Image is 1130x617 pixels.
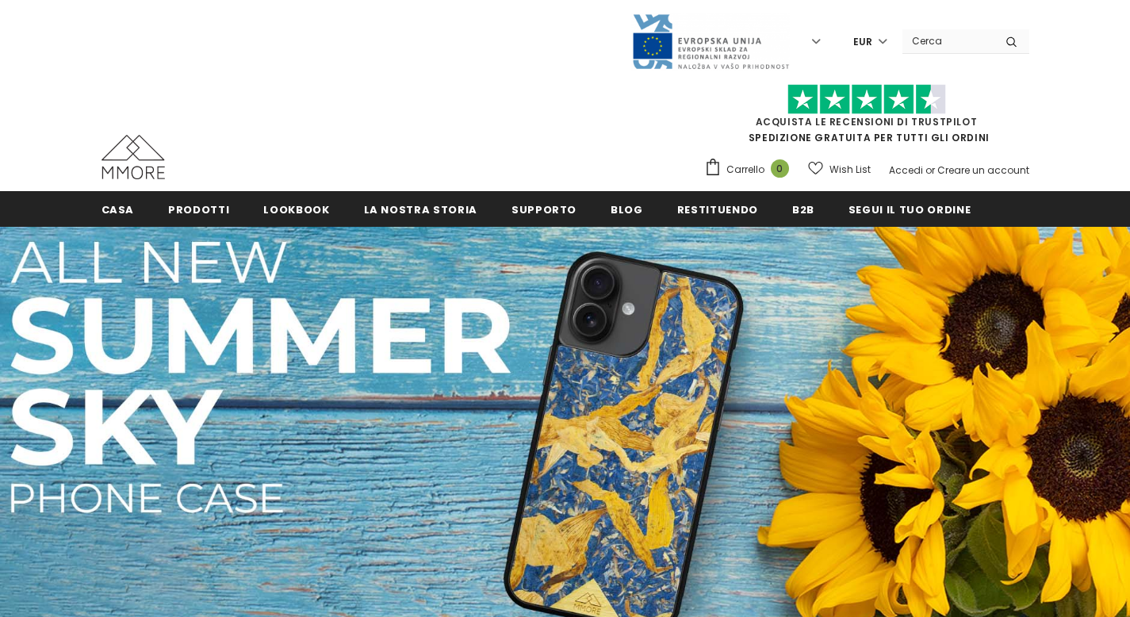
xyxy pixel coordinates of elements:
[792,202,814,217] span: B2B
[704,158,797,182] a: Carrello 0
[102,191,135,227] a: Casa
[631,13,790,71] img: Javni Razpis
[792,191,814,227] a: B2B
[677,202,758,217] span: Restituendo
[937,163,1029,177] a: Creare un account
[848,191,971,227] a: Segui il tuo ordine
[848,202,971,217] span: Segui il tuo ordine
[263,191,329,227] a: Lookbook
[511,202,576,217] span: supporto
[102,135,165,179] img: Casi MMORE
[889,163,923,177] a: Accedi
[168,191,229,227] a: Prodotti
[756,115,978,128] a: Acquista le recensioni di TrustPilot
[902,29,994,52] input: Search Site
[677,191,758,227] a: Restituendo
[364,191,477,227] a: La nostra storia
[726,162,764,178] span: Carrello
[263,202,329,217] span: Lookbook
[787,84,946,115] img: Fidati di Pilot Stars
[925,163,935,177] span: or
[808,155,871,183] a: Wish List
[364,202,477,217] span: La nostra storia
[771,159,789,178] span: 0
[611,202,643,217] span: Blog
[611,191,643,227] a: Blog
[168,202,229,217] span: Prodotti
[102,202,135,217] span: Casa
[829,162,871,178] span: Wish List
[511,191,576,227] a: supporto
[631,34,790,48] a: Javni Razpis
[853,34,872,50] span: EUR
[704,91,1029,144] span: SPEDIZIONE GRATUITA PER TUTTI GLI ORDINI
